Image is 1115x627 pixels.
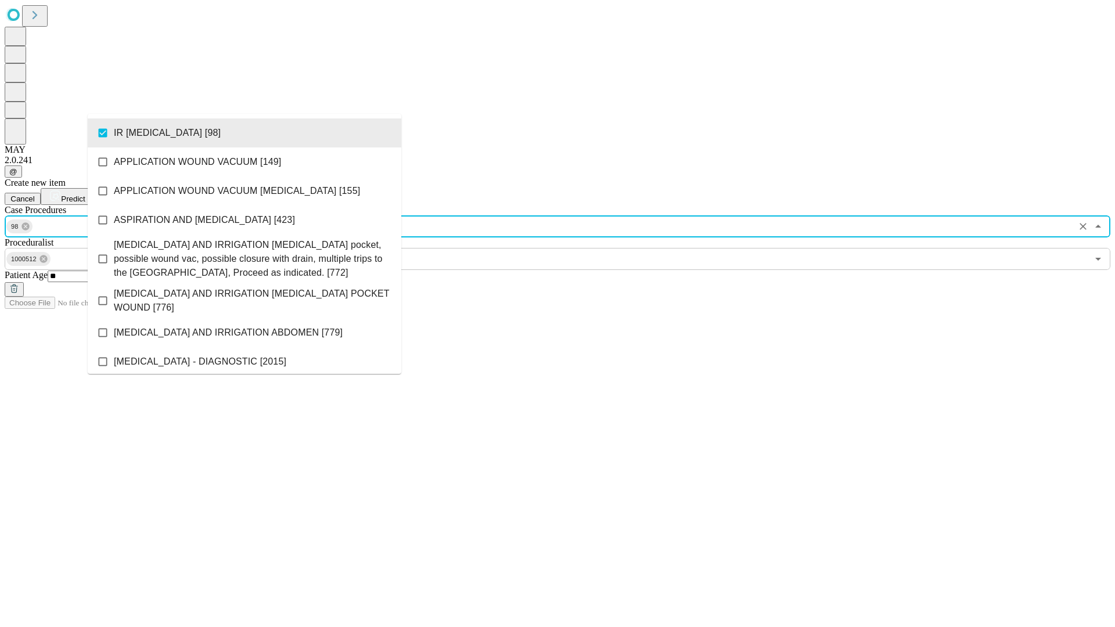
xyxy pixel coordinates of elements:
[6,253,41,266] span: 1000512
[6,219,33,233] div: 98
[114,355,286,369] span: [MEDICAL_DATA] - DIAGNOSTIC [2015]
[5,193,41,205] button: Cancel
[114,155,281,169] span: APPLICATION WOUND VACUUM [149]
[5,165,22,178] button: @
[6,220,23,233] span: 98
[41,188,94,205] button: Predict
[114,287,392,315] span: [MEDICAL_DATA] AND IRRIGATION [MEDICAL_DATA] POCKET WOUND [776]
[5,270,48,280] span: Patient Age
[5,205,66,215] span: Scheduled Procedure
[6,252,51,266] div: 1000512
[1075,218,1091,235] button: Clear
[114,326,343,340] span: [MEDICAL_DATA] AND IRRIGATION ABDOMEN [779]
[114,238,392,280] span: [MEDICAL_DATA] AND IRRIGATION [MEDICAL_DATA] pocket, possible wound vac, possible closure with dr...
[5,178,66,188] span: Create new item
[114,213,295,227] span: ASPIRATION AND [MEDICAL_DATA] [423]
[10,194,35,203] span: Cancel
[114,126,221,140] span: IR [MEDICAL_DATA] [98]
[5,145,1110,155] div: MAY
[1090,218,1106,235] button: Close
[61,194,85,203] span: Predict
[5,237,53,247] span: Proceduralist
[1090,251,1106,267] button: Open
[114,184,360,198] span: APPLICATION WOUND VACUUM [MEDICAL_DATA] [155]
[9,167,17,176] span: @
[5,155,1110,165] div: 2.0.241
